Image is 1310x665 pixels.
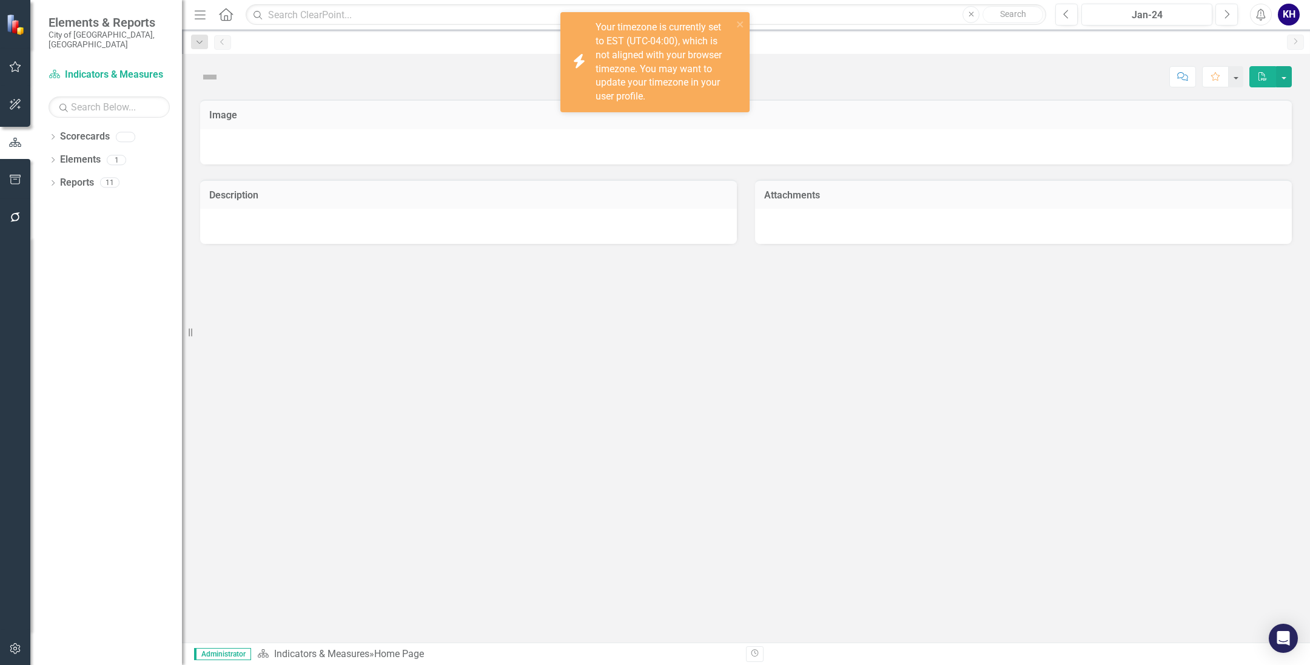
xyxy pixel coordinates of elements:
[60,153,101,167] a: Elements
[49,30,170,50] small: City of [GEOGRAPHIC_DATA], [GEOGRAPHIC_DATA]
[49,96,170,118] input: Search Below...
[764,190,1283,201] h3: Attachments
[374,648,424,660] div: Home Page
[1000,9,1026,19] span: Search
[246,4,1046,25] input: Search ClearPoint...
[1081,4,1212,25] button: Jan-24
[257,647,737,661] div: »
[49,68,170,82] a: Indicators & Measures
[209,110,1283,121] h3: Image
[209,190,728,201] h3: Description
[6,14,27,35] img: ClearPoint Strategy
[596,21,733,104] div: Your timezone is currently set to EST (UTC-04:00), which is not aligned with your browser timezon...
[982,6,1043,23] button: Search
[200,67,220,87] img: Not Defined
[1086,8,1208,22] div: Jan-24
[60,130,110,144] a: Scorecards
[1269,624,1298,653] div: Open Intercom Messenger
[60,176,94,190] a: Reports
[49,15,170,30] span: Elements & Reports
[194,648,251,660] span: Administrator
[1278,4,1300,25] button: KH
[107,155,126,165] div: 1
[736,17,745,31] button: close
[274,648,369,660] a: Indicators & Measures
[100,178,119,188] div: 11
